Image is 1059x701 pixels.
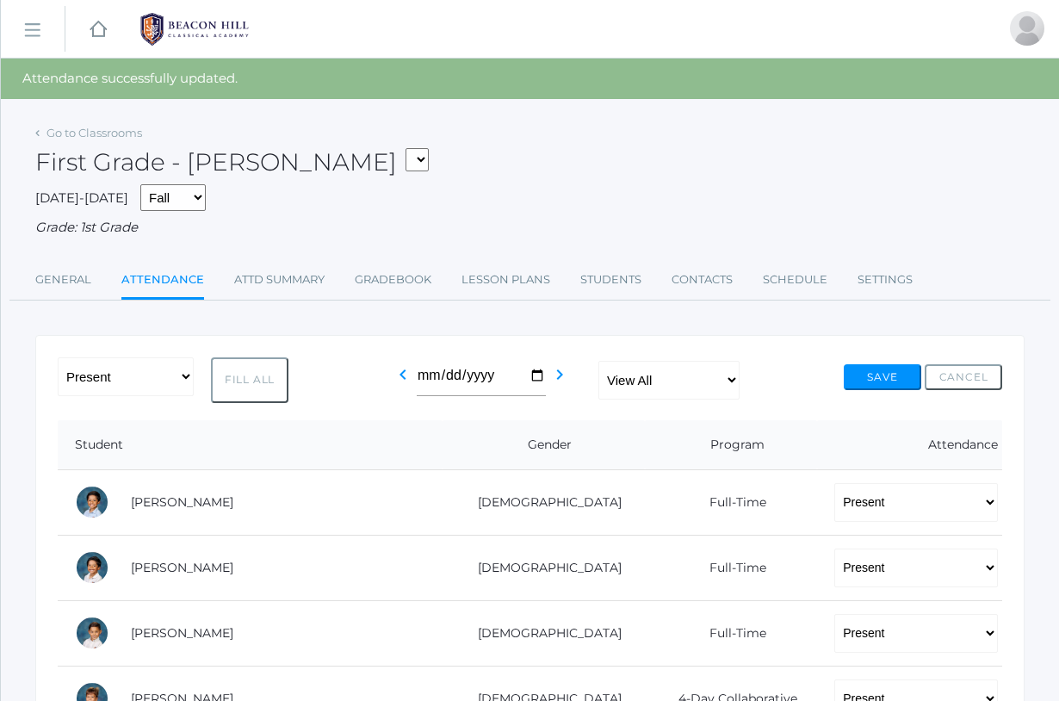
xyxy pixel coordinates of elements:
td: Full-Time [645,535,817,600]
a: chevron_left [393,372,413,388]
td: Full-Time [645,469,817,535]
a: General [35,263,91,297]
th: Gender [443,420,646,470]
td: [DEMOGRAPHIC_DATA] [443,469,646,535]
div: Jaimie Watson [1010,11,1044,46]
a: Go to Classrooms [46,126,142,140]
a: Attd Summary [234,263,325,297]
i: chevron_left [393,364,413,385]
td: [DEMOGRAPHIC_DATA] [443,600,646,666]
th: Student [58,420,443,470]
i: chevron_right [549,364,570,385]
img: 1_BHCALogos-05.png [130,8,259,51]
h2: First Grade - [PERSON_NAME] [35,149,429,176]
a: Settings [858,263,913,297]
a: Lesson Plans [461,263,550,297]
button: Cancel [925,364,1002,390]
a: Attendance [121,263,204,300]
a: Gradebook [355,263,431,297]
a: chevron_right [549,372,570,388]
a: [PERSON_NAME] [131,625,233,641]
div: Attendance successfully updated. [1,59,1059,99]
th: Program [645,420,817,470]
button: Save [844,364,921,390]
span: [DATE]-[DATE] [35,189,128,206]
div: Owen Bernardez [75,616,109,650]
a: Schedule [763,263,827,297]
div: Dominic Abrea [75,485,109,519]
div: Grayson Abrea [75,550,109,585]
div: Grade: 1st Grade [35,218,1025,238]
button: Fill All [211,357,288,403]
a: Contacts [672,263,733,297]
a: [PERSON_NAME] [131,560,233,575]
a: Students [580,263,641,297]
th: Attendance [817,420,1002,470]
td: [DEMOGRAPHIC_DATA] [443,535,646,600]
td: Full-Time [645,600,817,666]
a: [PERSON_NAME] [131,494,233,510]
